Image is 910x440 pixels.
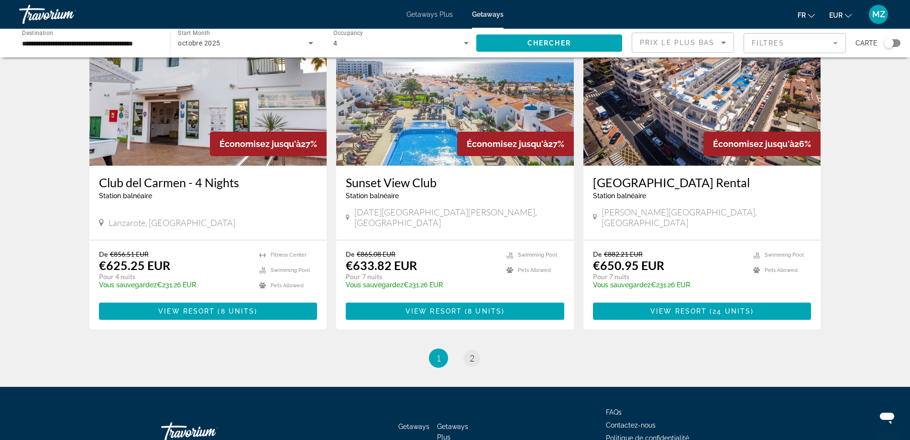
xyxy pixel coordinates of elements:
span: Vous sauvegardez [346,281,404,289]
p: €633.82 EUR [346,258,417,272]
div: 27% [457,132,574,156]
span: ( ) [215,307,257,315]
button: View Resort(24 units) [593,303,811,320]
span: €856.51 EUR [110,250,149,258]
span: [DATE][GEOGRAPHIC_DATA][PERSON_NAME], [GEOGRAPHIC_DATA] [354,207,564,228]
span: Swimming Pool [765,252,804,258]
nav: Pagination [89,349,821,368]
span: Carte [855,36,877,50]
span: Lanzarote, [GEOGRAPHIC_DATA] [109,217,235,228]
span: Économisez jusqu'à [713,139,794,149]
span: ( ) [462,307,504,315]
span: View Resort [650,307,707,315]
span: EUR [829,11,843,19]
p: €231.26 EUR [99,281,250,289]
button: View Resort(8 units) [346,303,564,320]
span: De [346,250,354,258]
span: [PERSON_NAME][GEOGRAPHIC_DATA], [GEOGRAPHIC_DATA] [602,207,811,228]
a: Getaways Plus [406,11,453,18]
button: Chercher [476,34,622,52]
span: Occupancy [333,30,363,36]
a: Travorium [19,2,115,27]
div: 26% [703,132,821,156]
span: 24 units [713,307,751,315]
span: View Resort [158,307,215,315]
span: octobre 2025 [178,39,220,47]
span: Station balnéaire [593,192,646,200]
mat-select: Sort by [640,37,726,48]
span: Pets Allowed [518,267,551,273]
a: Club del Carmen - 4 Nights [99,175,318,190]
span: 1 [436,353,441,363]
span: 4 [333,39,337,47]
p: Pour 7 nuits [593,272,744,281]
p: €625.25 EUR [99,258,170,272]
button: User Menu [866,4,891,24]
p: €231.26 EUR [593,281,744,289]
img: DP72E01X.jpg [89,12,327,166]
span: 2 [470,353,474,363]
button: Filter [744,33,846,54]
span: Économisez jusqu'à [467,139,548,149]
span: Pets Allowed [765,267,798,273]
span: €882.21 EUR [604,250,643,258]
span: €865.08 EUR [357,250,395,258]
p: €231.26 EUR [346,281,497,289]
span: 8 units [468,307,502,315]
span: Économisez jusqu'à [219,139,301,149]
span: fr [798,11,806,19]
span: De [593,250,602,258]
span: 8 units [221,307,255,315]
img: 2749O01X.jpg [336,12,574,166]
span: Station balnéaire [99,192,152,200]
span: Swimming Pool [271,267,310,273]
a: FAQs [606,408,622,416]
p: Pour 7 nuits [346,272,497,281]
a: Sunset View Club [346,175,564,190]
span: ( ) [707,307,754,315]
span: Chercher [527,39,571,47]
iframe: Bouton de lancement de la fenêtre de messagerie [872,402,902,432]
a: Getaways [398,423,429,430]
div: 27% [210,132,327,156]
span: Vous sauvegardez [593,281,651,289]
a: Contactez-nous [606,421,656,429]
span: Fitness Center [271,252,307,258]
a: Getaways [472,11,504,18]
span: MZ [872,10,885,19]
span: Destination [22,29,53,36]
span: De [99,250,108,258]
span: Pets Allowed [271,282,304,289]
img: 2802O01X.jpg [583,12,821,166]
button: Change currency [829,8,852,22]
p: €650.95 EUR [593,258,664,272]
a: [GEOGRAPHIC_DATA] Rental [593,175,811,190]
span: Vous sauvegardez [99,281,157,289]
p: Pour 4 nuits [99,272,250,281]
span: View Resort [406,307,462,315]
span: Start Month [178,30,210,36]
button: Change language [798,8,815,22]
button: View Resort(8 units) [99,303,318,320]
span: Prix ​​le plus bas [640,39,715,46]
span: Station balnéaire [346,192,399,200]
span: Swimming Pool [518,252,557,258]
